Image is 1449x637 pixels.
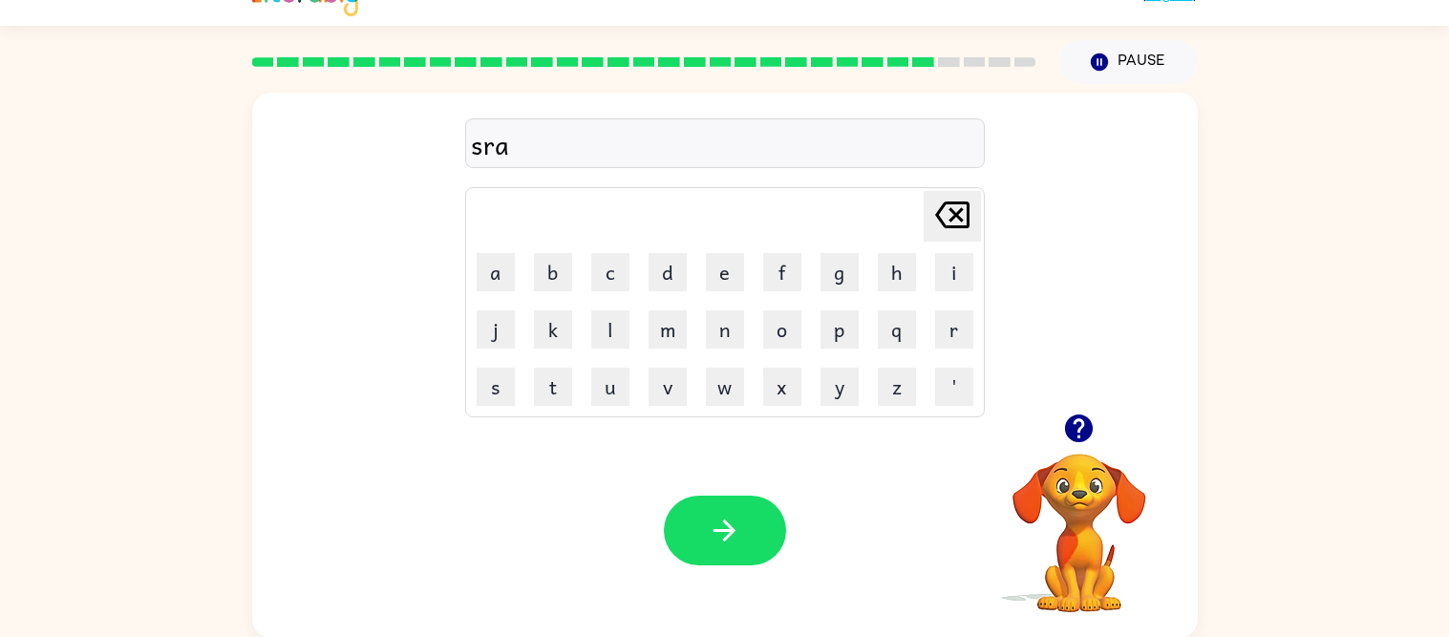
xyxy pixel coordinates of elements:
[534,310,572,349] button: k
[763,310,801,349] button: o
[471,124,979,164] div: sra
[935,253,973,291] button: i
[706,253,744,291] button: e
[534,253,572,291] button: b
[649,310,687,349] button: m
[763,253,801,291] button: f
[477,253,515,291] button: a
[591,368,629,406] button: u
[477,368,515,406] button: s
[984,424,1175,615] video: Your browser must support playing .mp4 files to use Literably. Please try using another browser.
[706,310,744,349] button: n
[820,253,859,291] button: g
[878,253,916,291] button: h
[706,368,744,406] button: w
[534,368,572,406] button: t
[878,310,916,349] button: q
[591,310,629,349] button: l
[591,253,629,291] button: c
[935,310,973,349] button: r
[935,368,973,406] button: '
[649,368,687,406] button: v
[1059,40,1198,84] button: Pause
[763,368,801,406] button: x
[477,310,515,349] button: j
[820,310,859,349] button: p
[649,253,687,291] button: d
[878,368,916,406] button: z
[820,368,859,406] button: y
